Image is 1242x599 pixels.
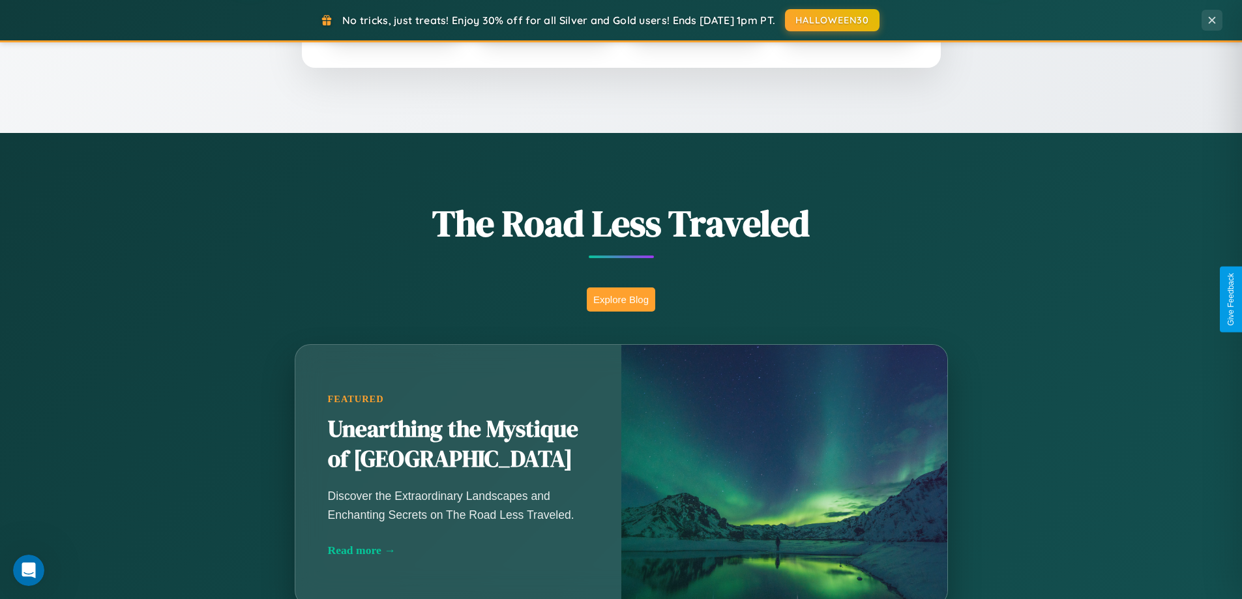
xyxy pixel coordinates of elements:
span: No tricks, just treats! Enjoy 30% off for all Silver and Gold users! Ends [DATE] 1pm PT. [342,14,775,27]
div: Read more → [328,544,589,557]
div: Featured [328,394,589,405]
div: Give Feedback [1226,273,1235,326]
h1: The Road Less Traveled [230,198,1013,248]
button: HALLOWEEN30 [785,9,880,31]
iframe: Intercom live chat [13,555,44,586]
button: Explore Blog [587,287,655,312]
h2: Unearthing the Mystique of [GEOGRAPHIC_DATA] [328,415,589,475]
p: Discover the Extraordinary Landscapes and Enchanting Secrets on The Road Less Traveled. [328,487,589,523]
